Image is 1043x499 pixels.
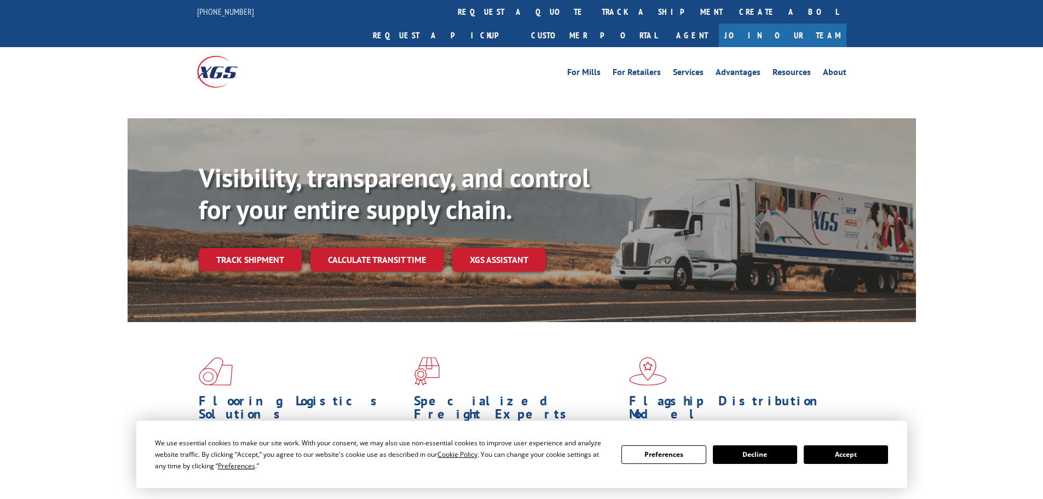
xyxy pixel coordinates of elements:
[567,68,601,80] a: For Mills
[629,394,836,426] h1: Flagship Distribution Model
[523,24,665,47] a: Customer Portal
[365,24,523,47] a: Request a pickup
[823,68,846,80] a: About
[199,160,590,226] b: Visibility, transparency, and control for your entire supply chain.
[136,421,907,488] div: Cookie Consent Prompt
[199,394,406,426] h1: Flooring Logistics Solutions
[199,248,302,271] a: Track shipment
[665,24,719,47] a: Agent
[716,68,760,80] a: Advantages
[199,357,233,386] img: xgs-icon-total-supply-chain-intelligence-red
[414,394,621,426] h1: Specialized Freight Experts
[437,450,477,459] span: Cookie Policy
[629,357,667,386] img: xgs-icon-flagship-distribution-model-red
[310,248,443,272] a: Calculate transit time
[713,445,797,464] button: Decline
[452,248,546,272] a: XGS ASSISTANT
[621,445,706,464] button: Preferences
[197,6,254,17] a: [PHONE_NUMBER]
[719,24,846,47] a: Join Our Team
[773,68,811,80] a: Resources
[673,68,704,80] a: Services
[613,68,661,80] a: For Retailers
[155,437,608,472] div: We use essential cookies to make our site work. With your consent, we may also use non-essential ...
[414,357,440,386] img: xgs-icon-focused-on-flooring-red
[804,445,888,464] button: Accept
[218,461,255,471] span: Preferences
